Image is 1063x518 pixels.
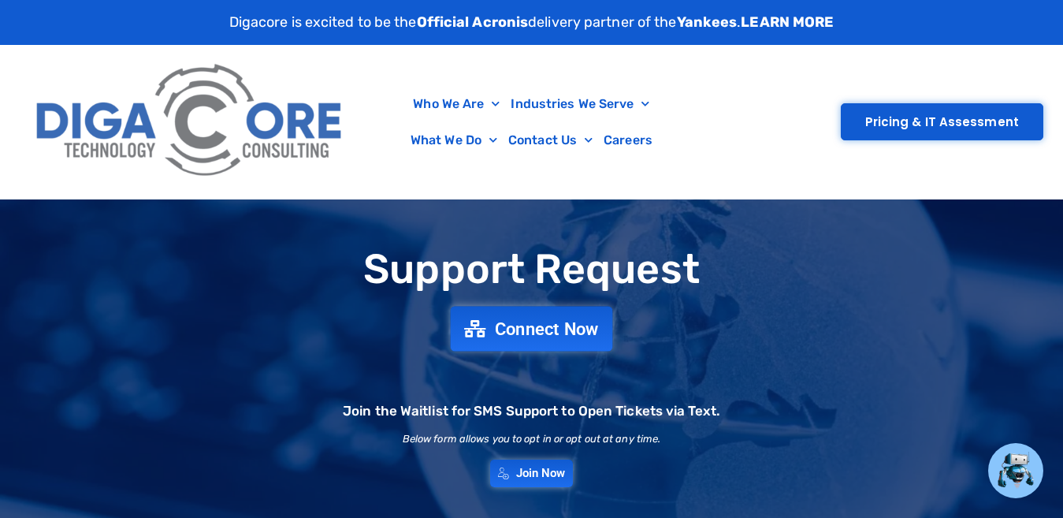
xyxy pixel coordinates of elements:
strong: Yankees [677,13,738,31]
a: Industries We Serve [505,86,655,122]
nav: Menu [361,86,702,158]
h2: Below form allows you to opt in or opt out at any time. [403,434,661,444]
a: What We Do [405,122,503,158]
img: Digacore Logo [28,53,353,191]
p: Digacore is excited to be the delivery partner of the . [229,12,834,33]
a: Connect Now [451,306,613,351]
h2: Join the Waitlist for SMS Support to Open Tickets via Text. [343,404,720,418]
span: Pricing & IT Assessment [865,116,1019,128]
a: Who We Are [407,86,505,122]
a: LEARN MORE [741,13,834,31]
a: Careers [598,122,658,158]
h1: Support Request [8,247,1055,292]
a: Contact Us [503,122,598,158]
span: Connect Now [495,320,599,337]
a: Pricing & IT Assessment [841,103,1043,140]
strong: Official Acronis [417,13,529,31]
a: Join Now [490,460,574,487]
span: Join Now [516,468,566,479]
